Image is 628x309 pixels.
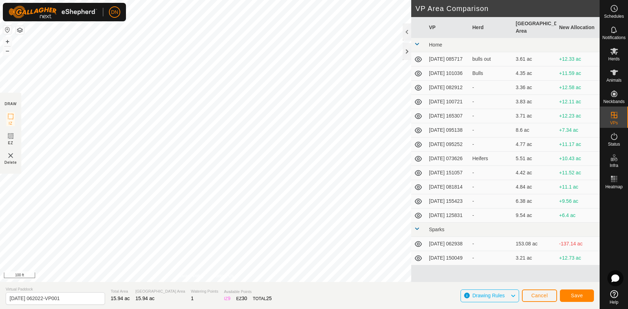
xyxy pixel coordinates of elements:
[556,109,600,123] td: +12.23 ac
[513,66,556,81] td: 4.35 ac
[556,194,600,208] td: +9.56 ac
[556,166,600,180] td: +11.52 ac
[556,66,600,81] td: +11.59 ac
[426,137,469,152] td: [DATE] 095252
[513,194,556,208] td: 6.38 ac
[600,287,628,307] a: Help
[610,163,618,168] span: Infra
[604,14,624,18] span: Schedules
[426,180,469,194] td: [DATE] 081814
[571,293,583,298] span: Save
[472,155,510,162] div: Heifers
[236,295,247,302] div: EZ
[472,197,510,205] div: -
[426,17,469,38] th: VP
[253,295,272,302] div: TOTAL
[472,126,510,134] div: -
[426,109,469,123] td: [DATE] 165307
[6,286,105,292] span: Virtual Paddock
[426,237,469,251] td: [DATE] 062938
[5,160,17,165] span: Delete
[426,208,469,223] td: [DATE] 125831
[556,237,600,251] td: -137.14 ac
[191,288,218,294] span: Watering Points
[429,227,445,232] span: Sparks
[560,289,594,302] button: Save
[3,37,12,46] button: +
[513,237,556,251] td: 153.08 ac
[556,81,600,95] td: +12.58 ac
[605,185,623,189] span: Heatmap
[266,296,272,301] span: 25
[3,47,12,55] button: –
[472,183,510,191] div: -
[242,296,247,301] span: 30
[513,95,556,109] td: 3.83 ac
[602,36,626,40] span: Notifications
[556,123,600,137] td: +7.34 ac
[6,151,15,160] img: VP
[608,57,619,61] span: Herds
[606,78,622,82] span: Animals
[177,273,204,279] a: Privacy Policy
[426,152,469,166] td: [DATE] 073626
[9,6,97,18] img: Gallagher Logo
[191,296,194,301] span: 1
[472,212,510,219] div: -
[213,273,233,279] a: Contact Us
[531,293,548,298] span: Cancel
[136,296,155,301] span: 15.94 ac
[426,251,469,265] td: [DATE] 150049
[556,180,600,194] td: +11.1 ac
[522,289,557,302] button: Cancel
[426,52,469,66] td: [DATE] 085717
[513,81,556,95] td: 3.36 ac
[556,52,600,66] td: +12.33 ac
[472,240,510,248] div: -
[16,26,24,34] button: Map Layers
[610,121,618,125] span: VPs
[111,288,130,294] span: Total Area
[472,141,510,148] div: -
[603,99,624,104] span: Neckbands
[513,251,556,265] td: 3.21 ac
[513,123,556,137] td: 8.6 ac
[472,84,510,91] div: -
[513,137,556,152] td: 4.77 ac
[513,109,556,123] td: 3.71 ac
[556,17,600,38] th: New Allocation
[5,101,17,107] div: DRAW
[556,95,600,109] td: +12.11 ac
[228,296,231,301] span: 9
[472,254,510,262] div: -
[513,17,556,38] th: [GEOGRAPHIC_DATA] Area
[111,296,130,301] span: 15.94 ac
[426,166,469,180] td: [DATE] 151057
[556,137,600,152] td: +11.17 ac
[9,121,13,126] span: IZ
[472,70,510,77] div: Bulls
[426,81,469,95] td: [DATE] 082912
[472,112,510,120] div: -
[3,26,12,34] button: Reset Map
[472,293,505,298] span: Drawing Rules
[556,251,600,265] td: +12.73 ac
[556,152,600,166] td: +10.43 ac
[513,152,556,166] td: 5.51 ac
[426,95,469,109] td: [DATE] 100721
[429,42,442,48] span: Home
[608,142,620,146] span: Status
[415,4,600,13] h2: VP Area Comparison
[426,123,469,137] td: [DATE] 095138
[426,66,469,81] td: [DATE] 101036
[513,166,556,180] td: 4.42 ac
[513,180,556,194] td: 4.84 ac
[610,300,618,304] span: Help
[111,9,118,16] span: DN
[472,169,510,177] div: -
[426,194,469,208] td: [DATE] 155423
[224,295,230,302] div: IZ
[8,140,13,146] span: EZ
[224,289,272,295] span: Available Points
[136,288,185,294] span: [GEOGRAPHIC_DATA] Area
